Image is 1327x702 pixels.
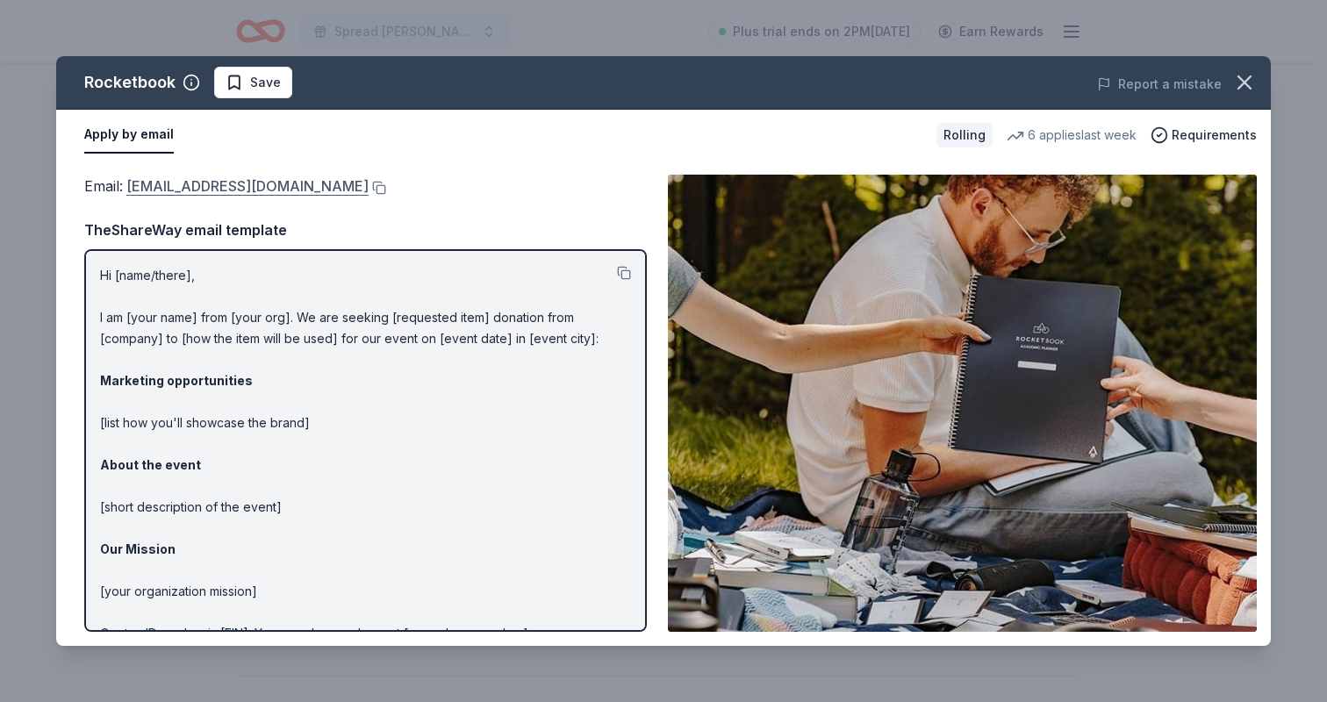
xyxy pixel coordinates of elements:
div: Rocketbook [84,68,176,97]
button: Apply by email [84,117,174,154]
strong: Marketing opportunities [100,373,253,388]
button: Requirements [1151,125,1257,146]
div: TheShareWay email template [84,218,647,241]
button: Save [214,67,292,98]
img: Image for Rocketbook [668,175,1257,632]
span: Email : [84,177,369,195]
span: Requirements [1172,125,1257,146]
strong: Our Mission [100,541,176,556]
button: Report a mistake [1097,74,1222,95]
div: Rolling [936,123,993,147]
div: 6 applies last week [1007,125,1137,146]
a: [EMAIL_ADDRESS][DOMAIN_NAME] [126,175,369,197]
span: Save [250,72,281,93]
strong: About the event [100,457,201,472]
